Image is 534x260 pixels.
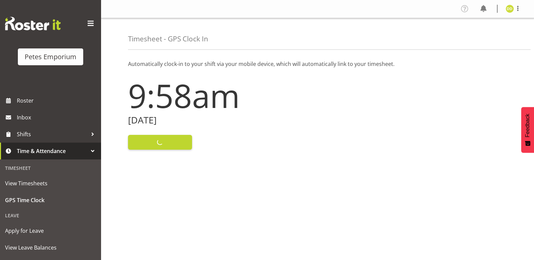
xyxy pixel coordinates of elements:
div: Petes Emporium [25,52,76,62]
span: View Timesheets [5,178,96,188]
a: View Timesheets [2,175,99,192]
div: Timesheet [2,161,99,175]
span: Feedback [525,114,531,137]
h2: [DATE] [128,115,314,125]
span: Apply for Leave [5,226,96,236]
span: Roster [17,96,98,106]
span: Inbox [17,112,98,122]
div: Leave [2,209,99,222]
span: View Leave Balances [5,243,96,253]
span: Shifts [17,129,88,139]
span: Time & Attendance [17,146,88,156]
p: Automatically clock-in to your shift via your mobile device, which will automatically link to you... [128,60,507,68]
h1: 9:58am [128,77,314,114]
button: Feedback - Show survey [521,107,534,153]
a: Apply for Leave [2,222,99,239]
img: danielle-donselaar8920.jpg [506,5,514,13]
span: GPS Time Clock [5,195,96,205]
img: Rosterit website logo [5,17,61,30]
a: GPS Time Clock [2,192,99,209]
h4: Timesheet - GPS Clock In [128,35,208,43]
a: View Leave Balances [2,239,99,256]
